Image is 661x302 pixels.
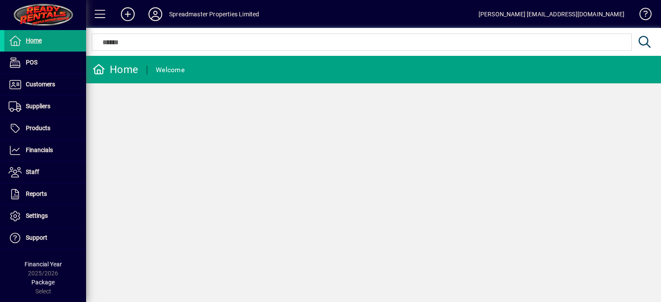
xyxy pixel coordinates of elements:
a: Settings [4,205,86,227]
a: Knowledge Base [633,2,650,30]
a: Financials [4,140,86,161]
button: Profile [142,6,169,22]
span: Financials [26,146,53,153]
span: Support [26,234,47,241]
span: Customers [26,81,55,88]
a: Staff [4,162,86,183]
div: Home [93,63,138,76]
span: Financial Year [25,261,62,268]
a: Products [4,118,86,139]
div: Welcome [156,63,185,77]
button: Add [114,6,142,22]
span: Settings [26,212,48,219]
a: Suppliers [4,96,86,117]
span: Reports [26,190,47,197]
div: Spreadmaster Properties Limited [169,7,259,21]
a: Reports [4,183,86,205]
span: Staff [26,168,39,175]
a: Support [4,227,86,249]
span: POS [26,59,37,66]
a: POS [4,52,86,73]
span: Products [26,125,50,131]
a: Customers [4,74,86,95]
span: Home [26,37,42,44]
span: Suppliers [26,103,50,110]
div: [PERSON_NAME] [EMAIL_ADDRESS][DOMAIN_NAME] [479,7,624,21]
span: Package [31,279,55,286]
